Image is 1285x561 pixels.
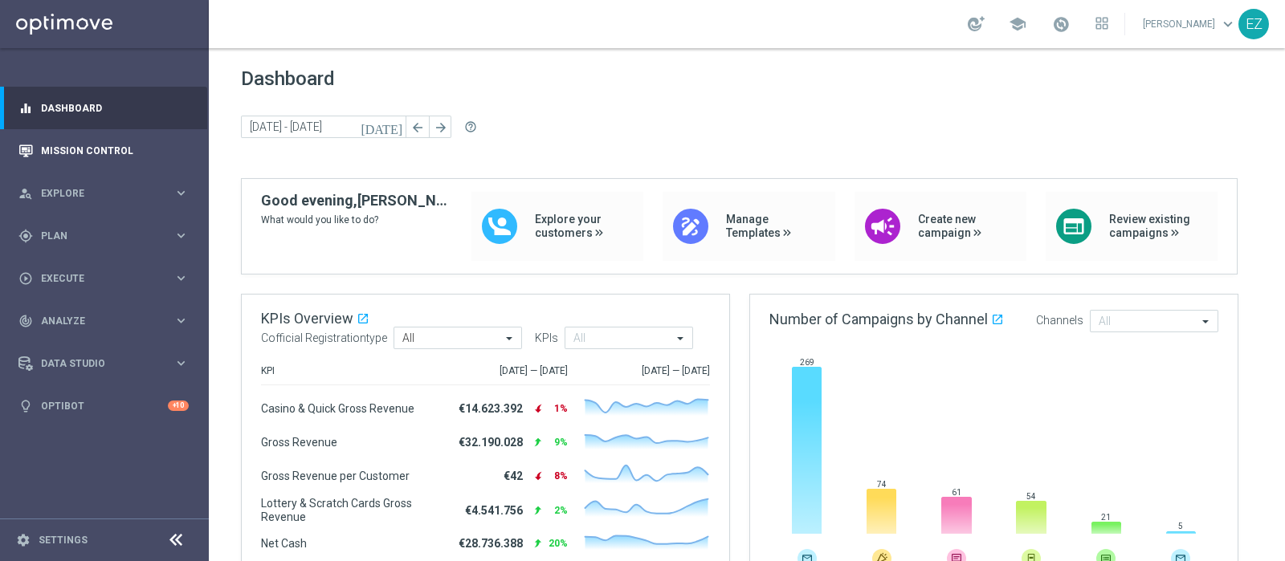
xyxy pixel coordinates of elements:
[1009,15,1026,33] span: school
[18,87,189,129] div: Dashboard
[18,129,189,172] div: Mission Control
[41,129,189,172] a: Mission Control
[18,187,190,200] button: person_search Explore keyboard_arrow_right
[18,399,33,413] i: lightbulb
[18,357,190,370] button: Data Studio keyboard_arrow_right
[18,229,173,243] div: Plan
[18,400,190,413] button: lightbulb Optibot +10
[41,316,173,326] span: Analyze
[18,314,173,328] div: Analyze
[18,101,33,116] i: equalizer
[173,228,189,243] i: keyboard_arrow_right
[18,229,33,243] i: gps_fixed
[18,356,173,371] div: Data Studio
[18,314,33,328] i: track_changes
[173,270,189,286] i: keyboard_arrow_right
[39,535,88,545] a: Settings
[18,384,189,427] div: Optibot
[18,271,33,286] i: play_circle_outline
[173,356,189,371] i: keyboard_arrow_right
[168,400,189,411] div: +10
[1219,15,1237,33] span: keyboard_arrow_down
[41,274,173,283] span: Execute
[18,272,190,285] button: play_circle_outline Execute keyboard_arrow_right
[18,271,173,286] div: Execute
[41,189,173,198] span: Explore
[18,186,33,201] i: person_search
[173,185,189,201] i: keyboard_arrow_right
[41,87,189,129] a: Dashboard
[18,102,190,115] button: equalizer Dashboard
[18,230,190,242] button: gps_fixed Plan keyboard_arrow_right
[1238,9,1269,39] div: EZ
[41,359,173,368] span: Data Studio
[18,144,190,157] button: Mission Control
[16,533,31,547] i: settings
[18,315,190,327] button: track_changes Analyze keyboard_arrow_right
[173,313,189,328] i: keyboard_arrow_right
[41,231,173,241] span: Plan
[18,186,173,201] div: Explore
[1141,12,1238,36] a: [PERSON_NAME]keyboard_arrow_down
[41,384,168,427] a: Optibot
